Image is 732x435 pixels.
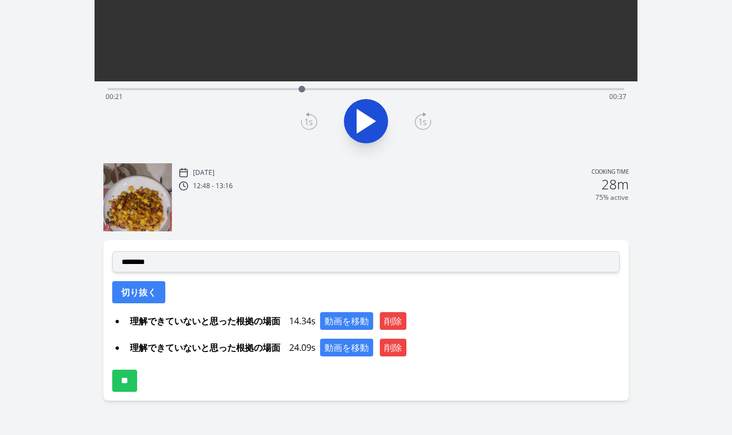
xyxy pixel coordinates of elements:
[193,168,215,177] p: [DATE]
[126,339,285,356] span: 理解できていないと思った根拠の場面
[320,312,373,330] button: 動画を移動
[320,339,373,356] button: 動画を移動
[592,168,629,178] p: Cooking time
[193,182,233,190] p: 12:48 - 13:16
[380,339,406,356] button: 削除
[106,92,123,101] span: 00:21
[380,312,406,330] button: 削除
[103,163,172,232] img: 251014114903_thumb.jpeg
[126,312,285,330] span: 理解できていないと思った根拠の場面
[112,281,165,303] button: 切り抜く
[609,92,626,101] span: 00:37
[126,312,620,330] div: 14.34s
[595,193,629,202] p: 75% active
[126,339,620,356] div: 24.09s
[602,178,629,191] h2: 28m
